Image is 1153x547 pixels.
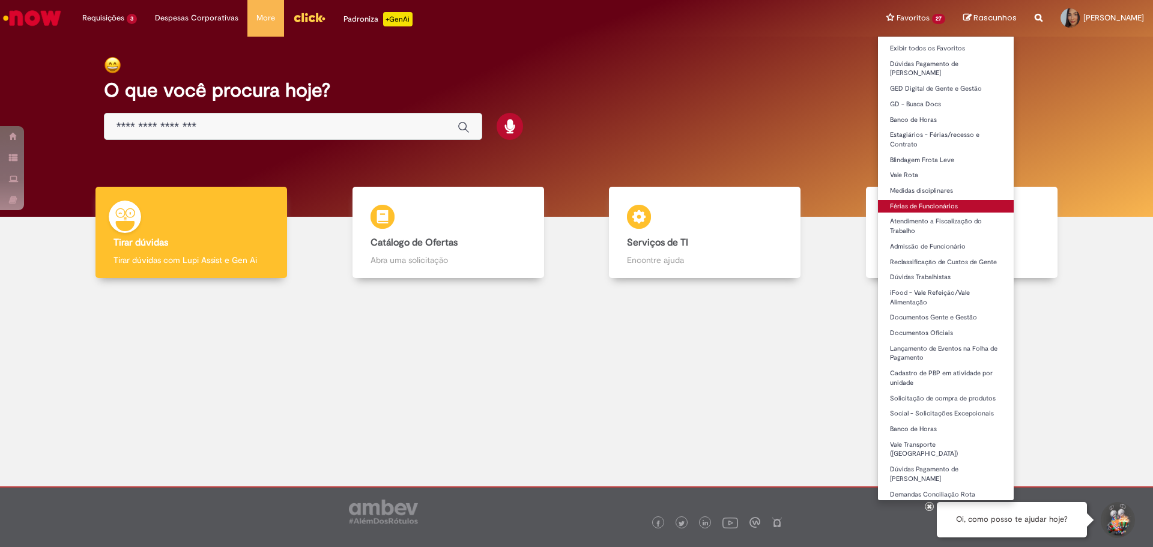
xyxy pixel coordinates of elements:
[722,515,738,530] img: logo_footer_youtube.png
[878,200,1014,213] a: Férias de Funcionários
[878,184,1014,198] a: Medidas disciplinares
[1099,502,1135,538] button: Iniciar Conversa de Suporte
[383,12,413,26] p: +GenAi
[772,517,782,528] img: logo_footer_naosei.png
[897,12,930,24] span: Favoritos
[703,520,709,527] img: logo_footer_linkedin.png
[749,517,760,528] img: logo_footer_workplace.png
[679,521,685,527] img: logo_footer_twitter.png
[877,36,1014,501] ul: Favoritos
[878,286,1014,309] a: iFood - Vale Refeição/Vale Alimentação
[878,169,1014,182] a: Vale Rota
[878,98,1014,111] a: GD - Busca Docs
[627,237,688,249] b: Serviços de TI
[878,392,1014,405] a: Solicitação de compra de produtos
[878,327,1014,340] a: Documentos Oficiais
[371,237,458,249] b: Catálogo de Ofertas
[878,488,1014,501] a: Demandas Conciliação Rota
[878,215,1014,237] a: Atendimento a Fiscalização do Trabalho
[349,500,418,524] img: logo_footer_ambev_rotulo_gray.png
[104,56,121,74] img: happy-face.png
[655,521,661,527] img: logo_footer_facebook.png
[1,6,63,30] img: ServiceNow
[878,154,1014,167] a: Blindagem Frota Leve
[63,187,320,279] a: Tirar dúvidas Tirar dúvidas com Lupi Assist e Gen Ai
[878,407,1014,420] a: Social - Solicitações Excepcionais
[878,42,1014,55] a: Exibir todos os Favoritos
[878,113,1014,127] a: Banco de Horas
[627,254,782,266] p: Encontre ajuda
[834,187,1091,279] a: Base de Conhecimento Consulte e aprenda
[1083,13,1144,23] span: [PERSON_NAME]
[878,463,1014,485] a: Dúvidas Pagamento de [PERSON_NAME]
[256,12,275,24] span: More
[576,187,834,279] a: Serviços de TI Encontre ajuda
[878,423,1014,436] a: Banco de Horas
[878,240,1014,253] a: Admissão de Funcionário
[343,12,413,26] div: Padroniza
[293,8,325,26] img: click_logo_yellow_360x200.png
[113,237,168,249] b: Tirar dúvidas
[932,14,945,24] span: 27
[371,254,526,266] p: Abra uma solicitação
[320,187,577,279] a: Catálogo de Ofertas Abra uma solicitação
[973,12,1017,23] span: Rascunhos
[113,254,269,266] p: Tirar dúvidas com Lupi Assist e Gen Ai
[963,13,1017,24] a: Rascunhos
[878,342,1014,364] a: Lançamento de Eventos na Folha de Pagamento
[127,14,137,24] span: 3
[82,12,124,24] span: Requisições
[878,128,1014,151] a: Estagiários - Férias/recesso e Contrato
[937,502,1087,537] div: Oi, como posso te ajudar hoje?
[878,58,1014,80] a: Dúvidas Pagamento de [PERSON_NAME]
[878,271,1014,284] a: Dúvidas Trabalhistas
[878,367,1014,389] a: Cadastro de PBP em atividade por unidade
[878,256,1014,269] a: Reclassificação de Custos de Gente
[878,82,1014,95] a: GED Digital de Gente e Gestão
[878,311,1014,324] a: Documentos Gente e Gestão
[104,80,1050,101] h2: O que você procura hoje?
[155,12,238,24] span: Despesas Corporativas
[878,438,1014,461] a: Vale Transporte ([GEOGRAPHIC_DATA])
